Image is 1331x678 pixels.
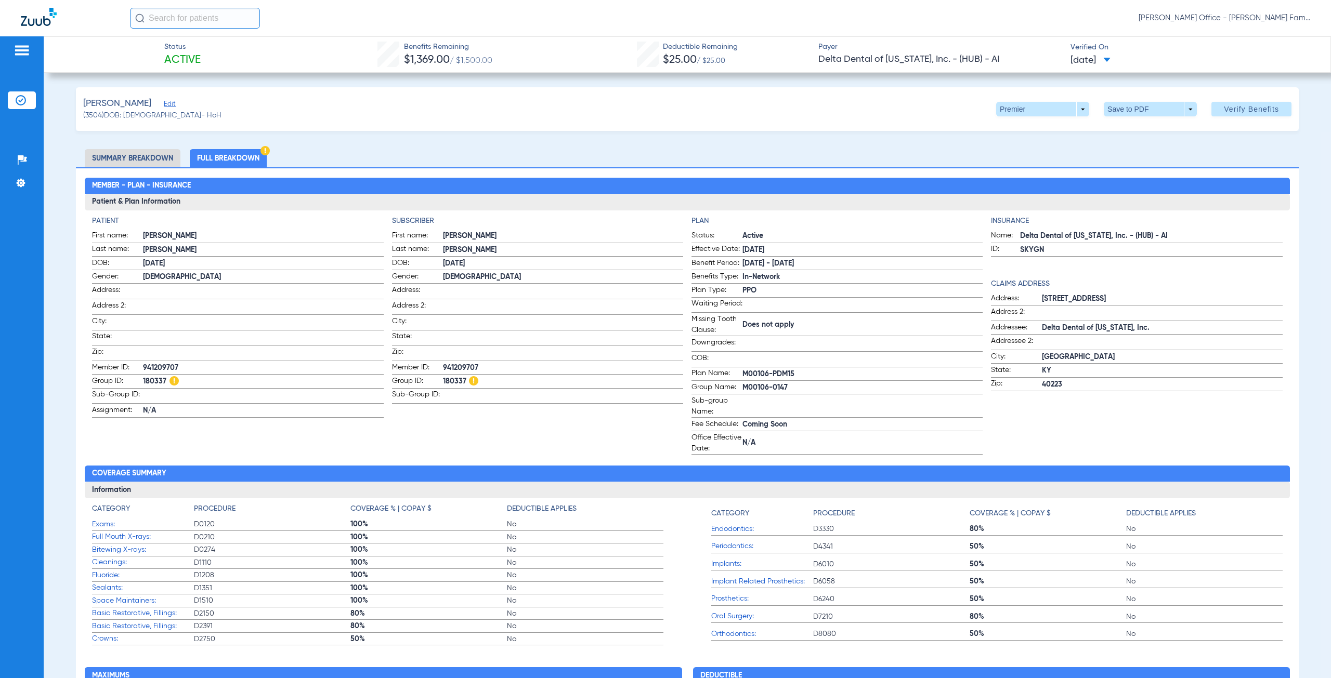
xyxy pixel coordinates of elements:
[85,482,1289,498] h3: Information
[991,244,1020,256] span: ID:
[1126,508,1196,519] h4: Deductible Applies
[711,524,813,535] span: Endodontics:
[92,300,143,314] span: Address 2:
[92,595,194,606] span: Space Maintainers:
[970,594,1126,604] span: 50%
[85,149,180,167] li: Summary Breakdown
[194,503,236,514] h4: Procedure
[350,503,507,518] app-breakdown-title: Coverage % | Copay $
[711,559,813,569] span: Implants:
[507,544,663,555] span: No
[194,519,350,529] span: D0120
[92,376,143,388] span: Group ID:
[970,559,1126,569] span: 50%
[507,634,663,644] span: No
[130,8,260,29] input: Search for patients
[350,532,507,542] span: 100%
[1042,379,1282,390] span: 40223
[691,244,742,256] span: Effective Date:
[991,293,1042,305] span: Address:
[350,570,507,580] span: 100%
[194,503,350,518] app-breakdown-title: Procedure
[85,178,1289,194] h2: Member - Plan - Insurance
[92,621,194,632] span: Basic Restorative, Fillings:
[691,368,742,380] span: Plan Name:
[92,582,194,593] span: Sealants:
[392,389,443,403] span: Sub-Group ID:
[1042,294,1282,304] span: [STREET_ADDRESS]
[1224,105,1279,113] span: Verify Benefits
[991,351,1042,364] span: City:
[991,378,1042,391] span: Zip:
[194,621,350,631] span: D2391
[970,611,1126,622] span: 80%
[507,621,663,631] span: No
[143,376,383,387] span: 180337
[691,314,742,336] span: Missing Tooth Clause:
[691,230,742,243] span: Status:
[507,532,663,542] span: No
[742,320,983,330] span: Does not apply
[260,146,270,155] img: Hazard
[691,216,983,227] app-breakdown-title: Plan
[85,194,1289,210] h3: Patient & Plan Information
[1211,102,1291,116] button: Verify Benefits
[970,503,1126,523] app-breakdown-title: Coverage % | Copay $
[742,382,983,393] span: M00106-0147
[92,519,194,530] span: Exams:
[742,272,983,283] span: In-Network
[697,57,725,64] span: / $25.00
[1071,54,1111,67] span: [DATE]
[813,541,970,552] span: D4341
[350,544,507,555] span: 100%
[1126,503,1283,523] app-breakdown-title: Deductible Applies
[691,298,742,312] span: Waiting Period:
[392,216,683,227] h4: Subscriber
[1126,611,1283,622] span: No
[392,376,443,388] span: Group ID:
[392,362,443,375] span: Member ID:
[443,376,683,387] span: 180337
[663,55,697,65] span: $25.00
[711,541,813,552] span: Periodontics:
[507,570,663,580] span: No
[392,271,443,284] span: Gender:
[92,389,143,403] span: Sub-Group ID:
[818,42,1062,52] span: Payer
[691,382,742,394] span: Group Name:
[143,363,383,374] span: 941209707
[742,245,983,256] span: [DATE]
[92,230,143,243] span: First name:
[443,272,683,283] span: [DEMOGRAPHIC_DATA]
[970,541,1126,552] span: 50%
[14,44,30,57] img: hamburger-icon
[507,503,663,518] app-breakdown-title: Deductible Applies
[691,432,742,454] span: Office Effective Date:
[194,634,350,644] span: D2750
[1126,629,1283,639] span: No
[143,231,383,242] span: [PERSON_NAME]
[350,621,507,631] span: 80%
[443,245,683,256] span: [PERSON_NAME]
[1279,628,1331,678] div: Chat Widget
[813,611,970,622] span: D7210
[194,544,350,555] span: D0274
[991,336,1042,350] span: Addressee 2:
[507,503,577,514] h4: Deductible Applies
[970,576,1126,587] span: 50%
[92,216,383,227] app-breakdown-title: Patient
[1020,231,1282,242] span: Delta Dental of [US_STATE], Inc. - (HUB) - AI
[143,245,383,256] span: [PERSON_NAME]
[92,544,194,555] span: Bitewing X-rays:
[813,503,970,523] app-breakdown-title: Procedure
[350,583,507,593] span: 100%
[350,608,507,619] span: 80%
[813,508,855,519] h4: Procedure
[991,278,1282,289] h4: Claims Address
[691,337,742,351] span: Downgrades:
[711,503,813,523] app-breakdown-title: Category
[711,508,749,519] h4: Category
[711,593,813,604] span: Prosthetics:
[1126,524,1283,534] span: No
